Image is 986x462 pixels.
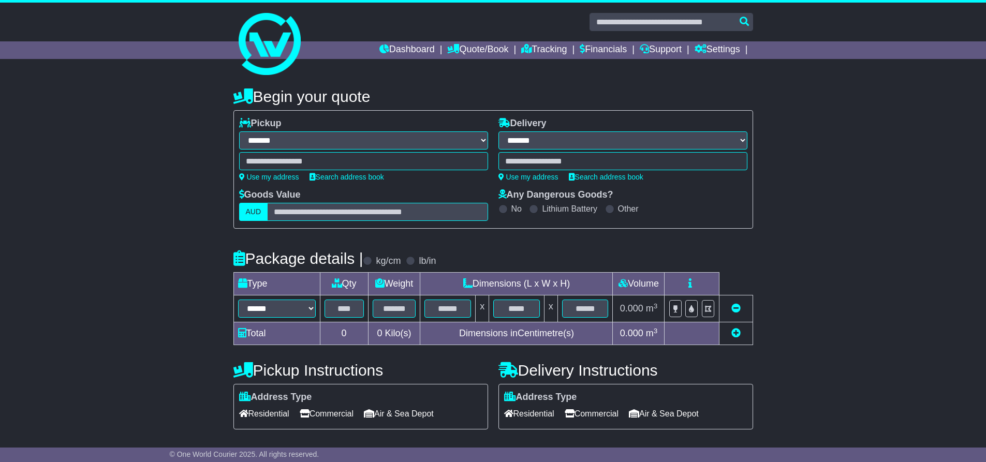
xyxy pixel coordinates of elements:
[239,189,301,201] label: Goods Value
[654,327,658,335] sup: 3
[580,41,627,59] a: Financials
[511,204,522,214] label: No
[420,273,613,295] td: Dimensions (L x W x H)
[521,41,567,59] a: Tracking
[310,173,384,181] a: Search address book
[239,118,282,129] label: Pickup
[320,273,368,295] td: Qty
[695,41,740,59] a: Settings
[731,303,741,314] a: Remove this item
[320,322,368,345] td: 0
[377,328,382,338] span: 0
[498,362,753,379] h4: Delivery Instructions
[376,256,401,267] label: kg/cm
[504,406,554,422] span: Residential
[419,256,436,267] label: lb/in
[544,295,557,322] td: x
[368,322,420,345] td: Kilo(s)
[476,295,489,322] td: x
[420,322,613,345] td: Dimensions in Centimetre(s)
[565,406,619,422] span: Commercial
[300,406,354,422] span: Commercial
[629,406,699,422] span: Air & Sea Depot
[620,303,643,314] span: 0.000
[233,250,363,267] h4: Package details |
[233,322,320,345] td: Total
[646,328,658,338] span: m
[569,173,643,181] a: Search address book
[498,189,613,201] label: Any Dangerous Goods?
[618,204,639,214] label: Other
[233,88,753,105] h4: Begin your quote
[364,406,434,422] span: Air & Sea Depot
[654,302,658,310] sup: 3
[613,273,665,295] td: Volume
[620,328,643,338] span: 0.000
[170,450,319,458] span: © One World Courier 2025. All rights reserved.
[239,203,268,221] label: AUD
[640,41,682,59] a: Support
[646,303,658,314] span: m
[498,173,558,181] a: Use my address
[731,328,741,338] a: Add new item
[542,204,597,214] label: Lithium Battery
[447,41,508,59] a: Quote/Book
[239,406,289,422] span: Residential
[504,392,577,403] label: Address Type
[239,392,312,403] label: Address Type
[233,362,488,379] h4: Pickup Instructions
[239,173,299,181] a: Use my address
[379,41,435,59] a: Dashboard
[233,273,320,295] td: Type
[498,118,547,129] label: Delivery
[368,273,420,295] td: Weight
